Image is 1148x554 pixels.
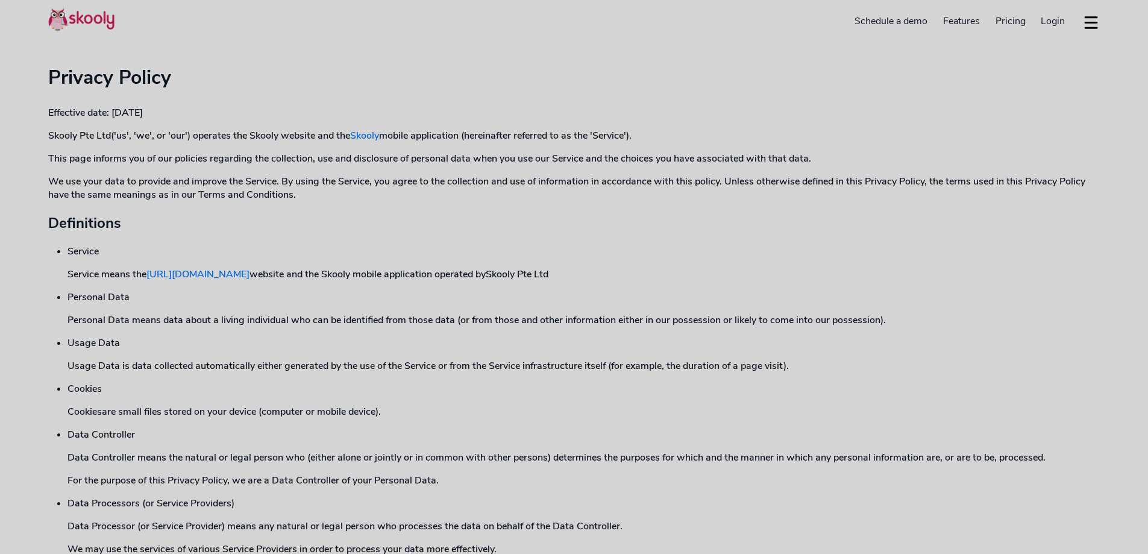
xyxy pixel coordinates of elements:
span: Skooly Pte Ltd [48,129,111,142]
a: Schedule a demo [847,11,936,31]
p: Personal Data means data about a living individual who can be identified from those data (or from... [67,313,1100,327]
span: Skooly Pte Ltd [486,268,548,281]
h1: Privacy Policy [48,65,1100,90]
button: dropdown menu [1082,8,1100,36]
a: Login [1033,11,1073,31]
p: Service means the website and the Skooly mobile application operated by [67,268,1100,281]
span: Pricing [996,14,1026,28]
p: This page informs you of our policies regarding the collection, use and disclosure of personal da... [48,152,1100,165]
a: Features [935,11,988,31]
span: Cookies [67,382,102,395]
p: Effective date: [DATE] [48,106,1100,119]
label: Usage Data [67,336,1100,350]
span: Login [1041,14,1065,28]
p: Data Processor (or Service Provider) means any natural or legal person who processes the data on ... [67,520,1100,533]
label: Data Controller [67,428,1100,441]
a: Skooly [350,129,379,142]
a: Pricing [988,11,1034,31]
p: We use your data to provide and improve the Service. By using the Service, you agree to the colle... [48,175,1100,201]
p: ('us', 'we', or 'our') operates the Skooly website and the mobile application (hereinafter referr... [48,129,1100,142]
label: Data Processors (or Service Providers) [67,497,1100,510]
p: Data Controller means the natural or legal person who (either alone or jointly or in common with ... [67,451,1100,464]
label: Personal Data [67,291,1100,304]
span: Cookies [67,405,102,418]
p: Usage Data is data collected automatically either generated by the use of the Service or from the... [67,359,1100,373]
img: Skooly [48,8,114,31]
p: For the purpose of this Privacy Policy, we are a Data Controller of your Personal Data. [67,474,1100,487]
p: are small files stored on your device (computer or mobile device). [67,405,1100,418]
a: [URL][DOMAIN_NAME] [146,268,249,281]
label: Service [67,245,1100,258]
h2: Definitions [48,213,1100,233]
